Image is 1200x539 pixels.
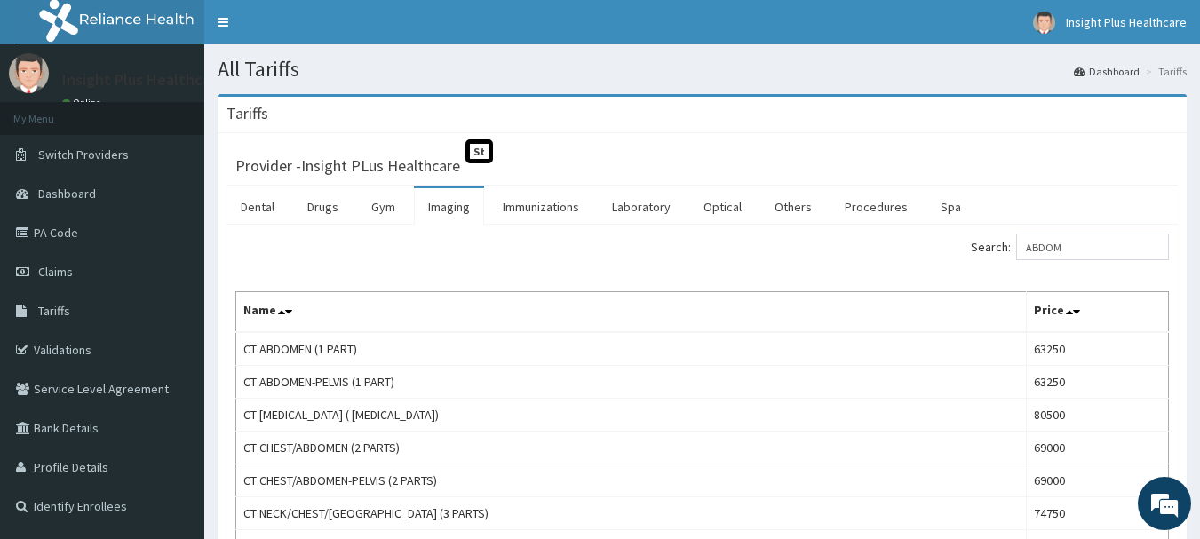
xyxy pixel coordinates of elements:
[9,53,49,93] img: User Image
[236,464,1027,497] td: CT CHEST/ABDOMEN-PELVIS (2 PARTS)
[33,89,72,133] img: d_794563401_company_1708531726252_794563401
[489,188,593,226] a: Immunizations
[236,432,1027,464] td: CT CHEST/ABDOMEN (2 PARTS)
[226,188,289,226] a: Dental
[1033,12,1055,34] img: User Image
[38,186,96,202] span: Dashboard
[236,366,1027,399] td: CT ABDOMEN-PELVIS (1 PART)
[760,188,826,226] a: Others
[357,188,409,226] a: Gym
[1016,234,1169,260] input: Search:
[1027,432,1169,464] td: 69000
[1027,497,1169,530] td: 74750
[38,303,70,319] span: Tariffs
[293,188,353,226] a: Drugs
[689,188,756,226] a: Optical
[62,97,105,109] a: Online
[218,58,1187,81] h1: All Tariffs
[236,332,1027,366] td: CT ABDOMEN (1 PART)
[830,188,922,226] a: Procedures
[235,158,460,174] h3: Provider - Insight PLus Healthcare
[236,292,1027,333] th: Name
[1066,14,1187,30] span: Insight Plus Healthcare
[226,106,268,122] h3: Tariffs
[62,72,225,88] p: Insight Plus Healthcare
[103,158,245,337] span: We're online!
[38,264,73,280] span: Claims
[1027,292,1169,333] th: Price
[291,9,334,52] div: Minimize live chat window
[1141,64,1187,79] li: Tariffs
[38,147,129,162] span: Switch Providers
[1027,399,1169,432] td: 80500
[598,188,685,226] a: Laboratory
[1027,366,1169,399] td: 63250
[926,188,975,226] a: Spa
[1027,332,1169,366] td: 63250
[465,139,493,163] span: St
[92,99,298,123] div: Chat with us now
[414,188,484,226] a: Imaging
[236,497,1027,530] td: CT NECK/CHEST/[GEOGRAPHIC_DATA] (3 PARTS)
[971,234,1169,260] label: Search:
[1074,64,1140,79] a: Dashboard
[9,354,338,416] textarea: Type your message and hit 'Enter'
[236,399,1027,432] td: CT [MEDICAL_DATA] ( [MEDICAL_DATA])
[1027,464,1169,497] td: 69000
